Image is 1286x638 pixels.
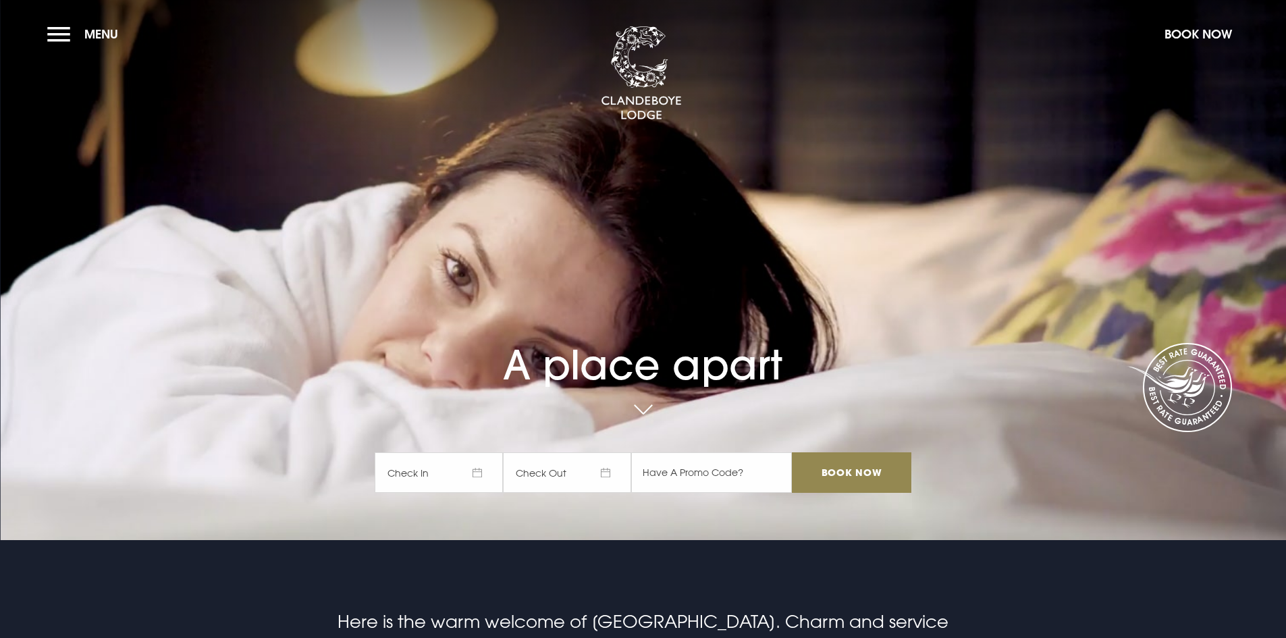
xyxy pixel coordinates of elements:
span: Menu [84,26,118,42]
span: Check In [375,452,503,493]
button: Menu [47,20,125,49]
input: Book Now [792,452,911,493]
h1: A place apart [375,302,911,389]
button: Book Now [1158,20,1239,49]
input: Have A Promo Code? [631,452,792,493]
span: Check Out [503,452,631,493]
img: Clandeboye Lodge [601,26,682,121]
